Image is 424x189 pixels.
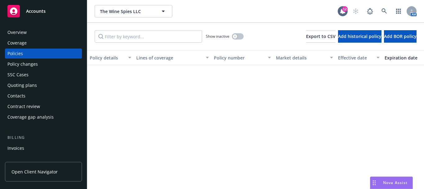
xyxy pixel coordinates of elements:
[350,5,362,17] a: Start snowing
[90,54,124,61] div: Policy details
[338,54,373,61] div: Effective date
[7,27,27,37] div: Overview
[7,91,25,101] div: Contacts
[5,70,82,80] a: SSC Cases
[336,50,382,65] button: Effective date
[5,154,82,164] a: Billing updates
[211,50,273,65] button: Policy number
[273,50,336,65] button: Market details
[384,30,417,43] button: Add BOR policy
[7,80,37,90] div: Quoting plans
[5,143,82,153] a: Invoices
[7,70,29,80] div: SSC Cases
[95,5,172,17] button: The Wine Spies LLC
[95,30,202,43] input: Filter by keyword...
[5,38,82,48] a: Coverage
[7,49,23,59] div: Policies
[5,102,82,111] a: Contract review
[87,50,134,65] button: Policy details
[383,180,408,185] span: Nova Assist
[134,50,211,65] button: Lines of coverage
[26,9,46,14] span: Accounts
[378,5,390,17] a: Search
[370,177,378,189] div: Drag to move
[5,27,82,37] a: Overview
[100,8,154,15] span: The Wine Spies LLC
[306,30,336,43] button: Export to CSV
[214,54,264,61] div: Policy number
[5,2,82,20] a: Accounts
[342,6,348,12] div: 12
[7,143,24,153] div: Invoices
[370,177,413,189] button: Nova Assist
[338,30,381,43] button: Add historical policy
[5,49,82,59] a: Policies
[7,102,40,111] div: Contract review
[364,5,376,17] a: Report a Bug
[11,168,58,175] span: Open Client Navigator
[5,135,82,141] div: Billing
[5,91,82,101] a: Contacts
[5,80,82,90] a: Quoting plans
[5,112,82,122] a: Coverage gap analysis
[7,112,54,122] div: Coverage gap analysis
[392,5,405,17] a: Switch app
[276,54,326,61] div: Market details
[206,34,229,39] span: Show inactive
[338,33,381,39] span: Add historical policy
[7,59,38,69] div: Policy changes
[306,33,336,39] span: Export to CSV
[7,38,27,48] div: Coverage
[5,59,82,69] a: Policy changes
[7,154,39,164] div: Billing updates
[384,33,417,39] span: Add BOR policy
[136,54,202,61] div: Lines of coverage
